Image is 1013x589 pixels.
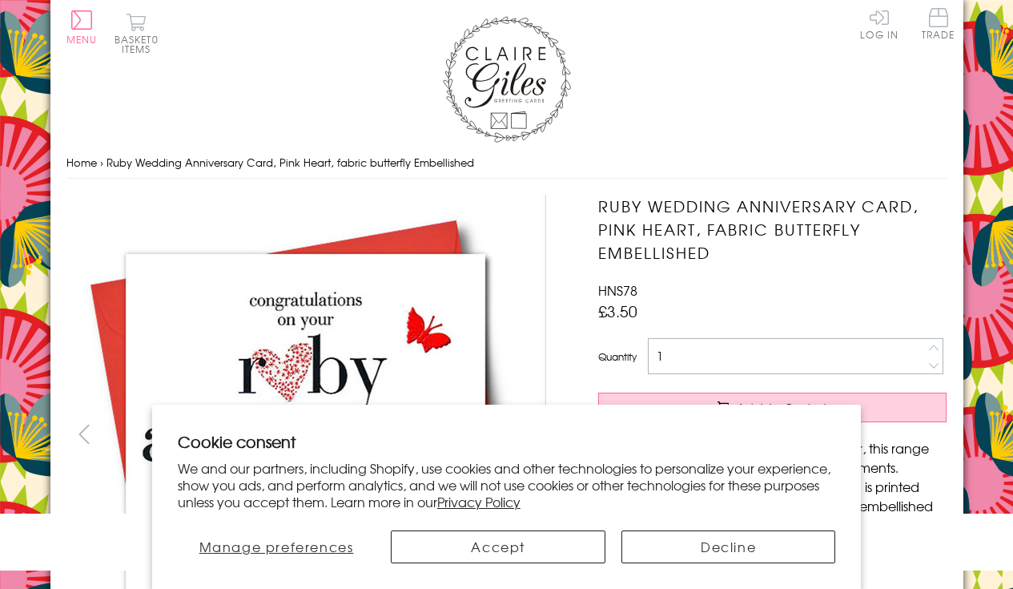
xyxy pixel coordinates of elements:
[100,155,103,170] span: ›
[598,393,947,422] button: Add to Basket
[621,531,835,563] button: Decline
[199,537,354,556] span: Manage preferences
[122,32,159,56] span: 0 items
[66,416,103,452] button: prev
[860,8,898,39] a: Log In
[391,531,605,563] button: Accept
[598,280,637,300] span: HNS78
[66,147,947,180] nav: breadcrumbs
[178,531,376,563] button: Manage preferences
[598,195,947,264] h1: Ruby Wedding Anniversary Card, Pink Heart, fabric butterfly Embellished
[66,32,98,46] span: Menu
[598,300,637,322] span: £3.50
[107,155,474,170] span: Ruby Wedding Anniversary Card, Pink Heart, fabric butterfly Embellished
[598,349,637,364] label: Quantity
[66,10,98,44] button: Menu
[443,16,571,143] img: Claire Giles Greetings Cards
[437,492,521,511] a: Privacy Policy
[922,8,955,39] span: Trade
[922,8,955,42] a: Trade
[178,430,836,453] h2: Cookie consent
[115,13,159,54] button: Basket0 items
[737,400,828,416] span: Add to Basket
[178,460,836,510] p: We and our partners, including Shopify, use cookies and other technologies to personalize your ex...
[66,155,97,170] a: Home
